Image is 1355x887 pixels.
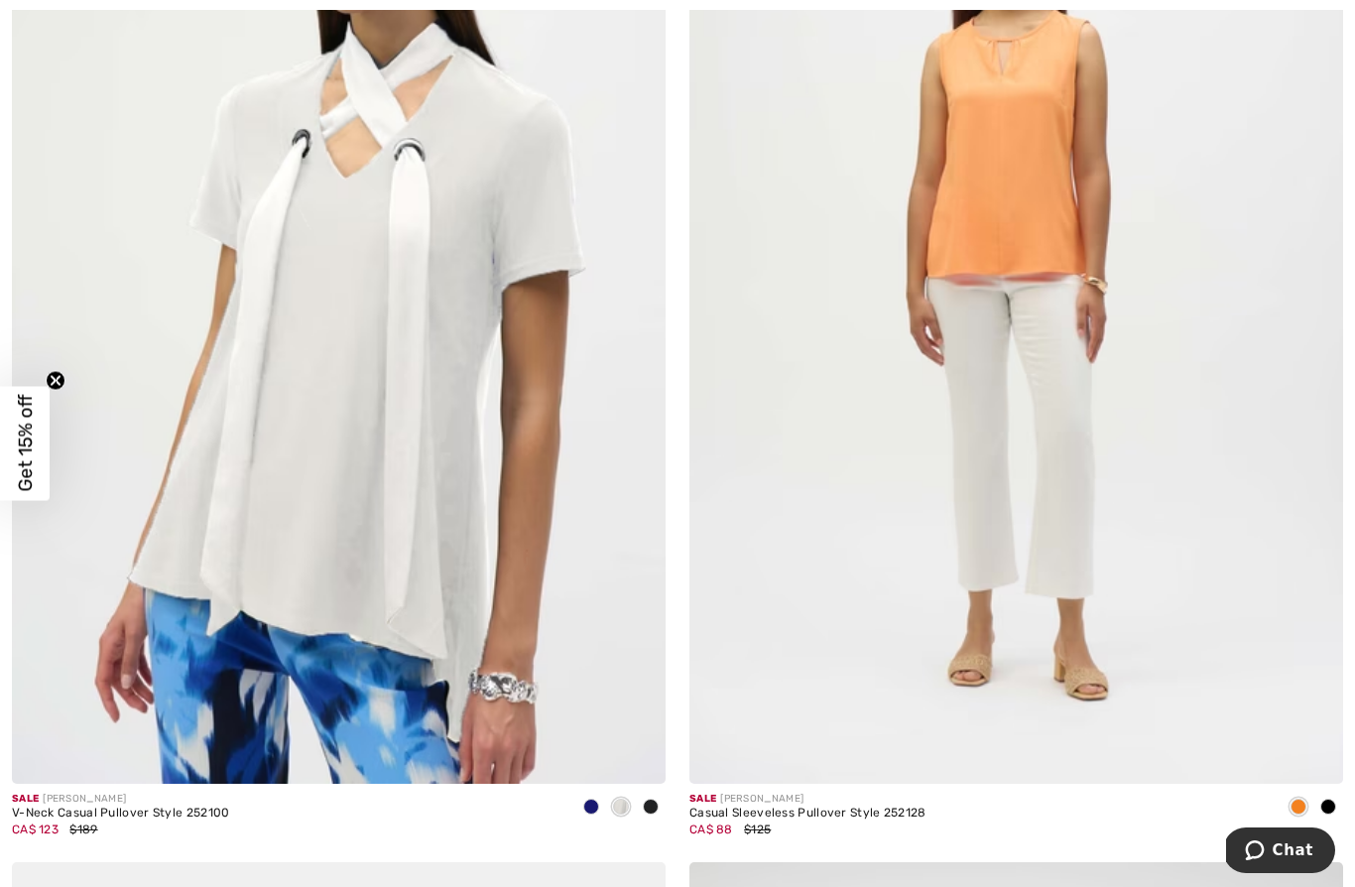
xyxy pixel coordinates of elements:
div: [PERSON_NAME] [689,792,926,807]
iframe: Opens a widget where you can chat to one of our agents [1226,827,1335,877]
span: $125 [744,823,771,836]
span: Get 15% off [14,395,37,492]
div: Vanilla 30 [606,792,636,824]
span: Sale [689,793,716,805]
div: Midnight Blue [576,792,606,824]
button: Close teaser [46,371,65,391]
div: Black [1313,792,1343,824]
span: Sale [12,793,39,805]
div: [PERSON_NAME] [12,792,230,807]
span: $189 [69,823,97,836]
div: Black [636,792,666,824]
span: CA$ 123 [12,823,59,836]
div: V-Neck Casual Pullover Style 252100 [12,807,230,821]
span: CA$ 88 [689,823,733,836]
div: Apricot [1284,792,1313,824]
div: Casual Sleeveless Pullover Style 252128 [689,807,926,821]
